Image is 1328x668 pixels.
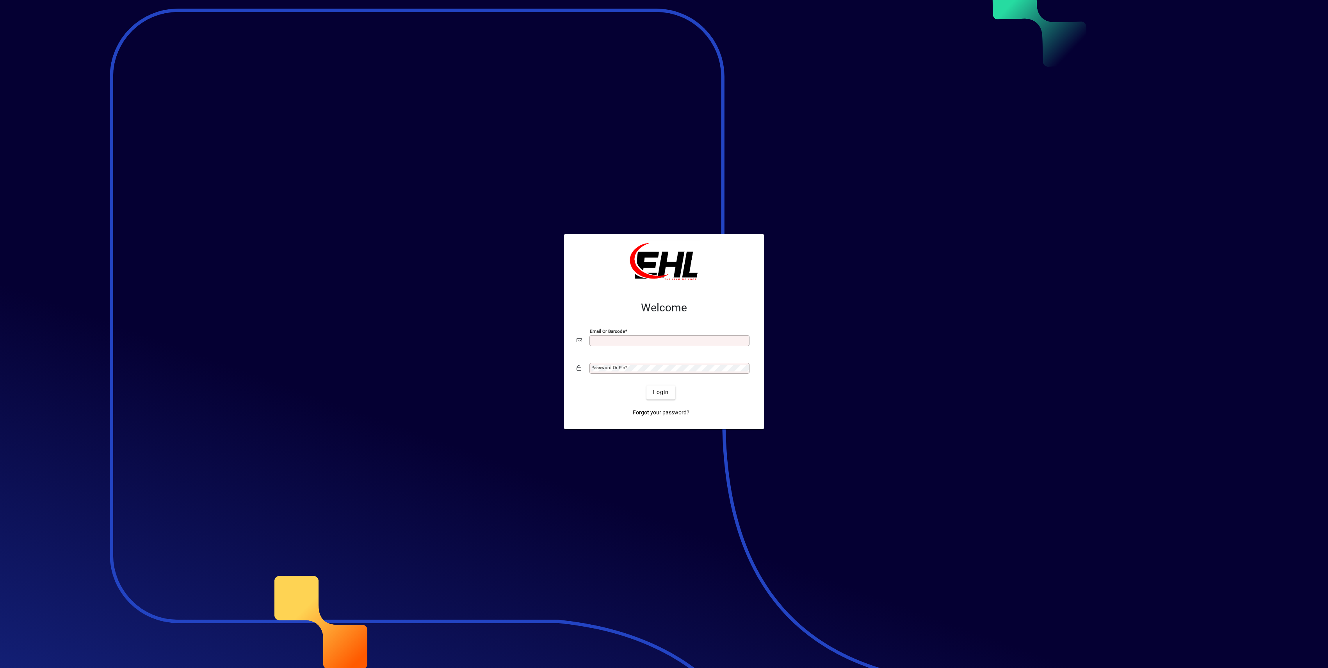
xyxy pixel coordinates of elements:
button: Login [646,386,675,400]
span: Forgot your password? [633,409,689,417]
mat-label: Password or Pin [591,365,625,370]
h2: Welcome [577,301,751,314]
a: Forgot your password? [630,406,692,420]
mat-label: Email or Barcode [590,328,625,334]
span: Login [653,388,669,396]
